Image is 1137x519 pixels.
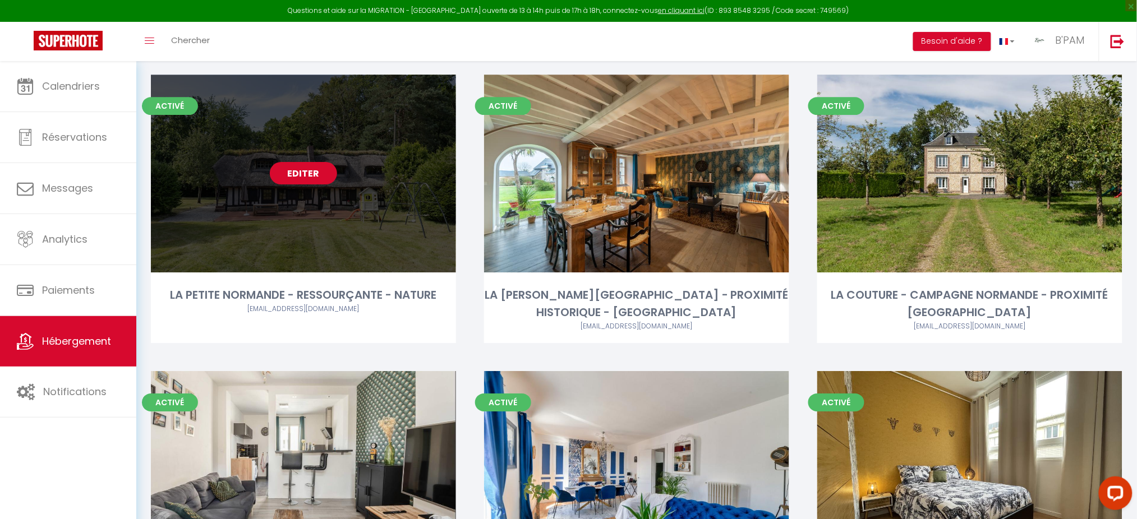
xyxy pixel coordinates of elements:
a: Editer [936,459,1003,481]
div: Airbnb [484,321,789,332]
span: Notifications [43,384,107,398]
img: ... [1032,32,1048,49]
span: Activé [142,393,198,411]
span: B'PAM [1056,33,1085,47]
div: LA [PERSON_NAME][GEOGRAPHIC_DATA] - PROXIMITÉ HISTORIQUE - [GEOGRAPHIC_DATA] [484,286,789,322]
button: Besoin d'aide ? [913,32,991,51]
a: Editer [603,162,670,184]
span: Activé [808,97,864,115]
a: Editer [270,162,337,184]
span: Paiements [42,283,95,297]
a: Chercher [163,22,218,61]
span: Hébergement [42,334,111,348]
a: Editer [270,459,337,481]
div: LA PETITE NORMANDE - RESSOURÇANTE - NATURE [151,286,456,304]
div: Airbnb [817,321,1122,332]
span: Activé [475,393,531,411]
span: Activé [475,97,531,115]
img: logout [1111,34,1125,48]
div: LA COUTURE - CAMPAGNE NORMANDE - PROXIMITÉ [GEOGRAPHIC_DATA] [817,286,1122,322]
a: en cliquant ici [658,6,705,15]
iframe: LiveChat chat widget [1090,472,1137,519]
span: Réservations [42,130,107,144]
span: Messages [42,181,93,195]
span: Calendriers [42,79,100,93]
a: Editer [603,459,670,481]
a: Editer [936,162,1003,184]
span: Activé [808,393,864,411]
img: Super Booking [34,31,103,50]
span: Chercher [171,34,210,46]
div: Airbnb [151,304,456,314]
a: ... B'PAM [1023,22,1099,61]
span: Activé [142,97,198,115]
span: Analytics [42,232,88,246]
